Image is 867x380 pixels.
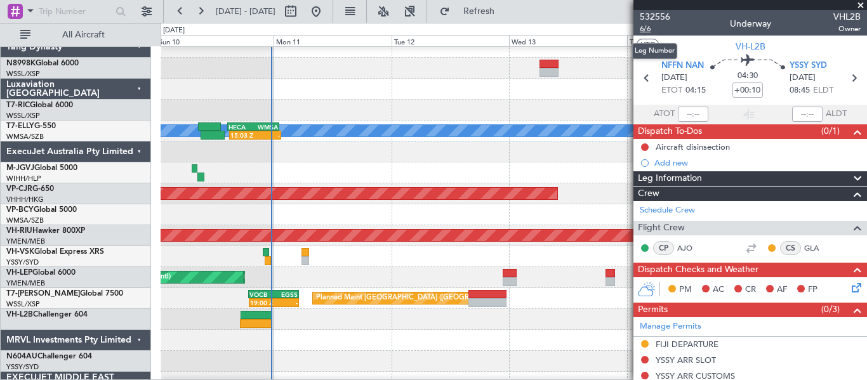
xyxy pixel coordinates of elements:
[638,124,702,139] span: Dispatch To-Dos
[6,102,73,109] a: T7-RICGlobal 6000
[6,122,34,130] span: T7-ELLY
[790,84,810,97] span: 08:45
[39,2,112,21] input: Trip Number
[6,299,40,309] a: WSSL/XSP
[6,122,56,130] a: T7-ELLYG-550
[738,70,758,82] span: 04:30
[33,30,134,39] span: All Aircraft
[656,141,730,152] div: Aircraft disinsection
[640,204,695,217] a: Schedule Crew
[6,290,123,298] a: T7-[PERSON_NAME]Global 7500
[6,185,54,193] a: VP-CJRG-650
[653,241,674,255] div: CP
[821,303,840,316] span: (0/3)
[316,289,516,308] div: Planned Maint [GEOGRAPHIC_DATA] ([GEOGRAPHIC_DATA])
[638,171,702,186] span: Leg Information
[6,227,85,235] a: VH-RIUHawker 800XP
[656,355,716,365] div: YSSY ARR SLOT
[255,131,280,139] div: -
[661,84,682,97] span: ETOT
[833,23,861,34] span: Owner
[790,60,827,72] span: YSSY SYD
[6,237,45,246] a: YMEN/MEB
[6,111,40,121] a: WSSL/XSP
[253,123,278,131] div: WMSA
[632,43,677,59] div: Leg Number
[6,269,76,277] a: VH-LEPGlobal 6000
[6,195,44,204] a: VHHH/HKG
[6,353,37,360] span: N604AU
[6,311,88,318] a: VH-L2BChallenger 604
[677,242,706,254] a: AJO
[736,40,765,53] span: VH-L2B
[685,84,706,97] span: 04:15
[6,216,44,225] a: WMSA/SZB
[249,291,274,298] div: VOCB
[509,35,626,46] div: Wed 13
[216,6,275,17] span: [DATE] - [DATE]
[6,185,32,193] span: VP-CJR
[826,108,847,121] span: ALDT
[6,290,80,298] span: T7-[PERSON_NAME]
[678,107,708,122] input: --:--
[433,1,510,22] button: Refresh
[274,299,298,306] div: -
[6,206,77,214] a: VP-BCYGlobal 5000
[821,124,840,138] span: (0/1)
[6,164,34,172] span: M-JGVJ
[250,299,274,306] div: 19:00 Z
[777,284,787,296] span: AF
[656,339,718,350] div: FIJI DEPARTURE
[6,69,40,79] a: WSSL/XSP
[392,35,509,46] div: Tue 12
[6,269,32,277] span: VH-LEP
[813,84,833,97] span: ELDT
[6,278,45,288] a: YMEN/MEB
[6,164,77,172] a: M-JGVJGlobal 5000
[654,157,861,168] div: Add new
[6,132,44,141] a: WMSA/SZB
[640,320,701,333] a: Manage Permits
[780,241,801,255] div: CS
[808,284,817,296] span: FP
[6,227,32,235] span: VH-RIU
[230,131,255,139] div: 15:03 Z
[274,35,391,46] div: Mon 11
[6,258,39,267] a: YSSY/SYD
[14,25,138,45] button: All Aircraft
[661,72,687,84] span: [DATE]
[638,263,758,277] span: Dispatch Checks and Weather
[730,17,771,30] div: Underway
[679,284,692,296] span: PM
[638,303,668,317] span: Permits
[6,206,34,214] span: VP-BCY
[640,10,670,23] span: 532556
[790,72,816,84] span: [DATE]
[6,248,34,256] span: VH-VSK
[453,7,506,16] span: Refresh
[6,248,104,256] a: VH-VSKGlobal Express XRS
[6,60,79,67] a: N8998KGlobal 6000
[713,284,724,296] span: AC
[163,25,185,36] div: [DATE]
[6,311,33,318] span: VH-L2B
[638,187,659,201] span: Crew
[638,221,685,235] span: Flight Crew
[6,60,36,67] span: N8998K
[6,362,39,372] a: YSSY/SYD
[156,35,274,46] div: Sun 10
[833,10,861,23] span: VHL2B
[640,23,670,34] span: 6/6
[6,174,41,183] a: WIHH/HLP
[6,102,30,109] span: T7-RIC
[745,284,756,296] span: CR
[6,353,92,360] a: N604AUChallenger 604
[274,291,298,298] div: EGSS
[654,108,675,121] span: ATOT
[804,242,833,254] a: GLA
[228,123,253,131] div: HECA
